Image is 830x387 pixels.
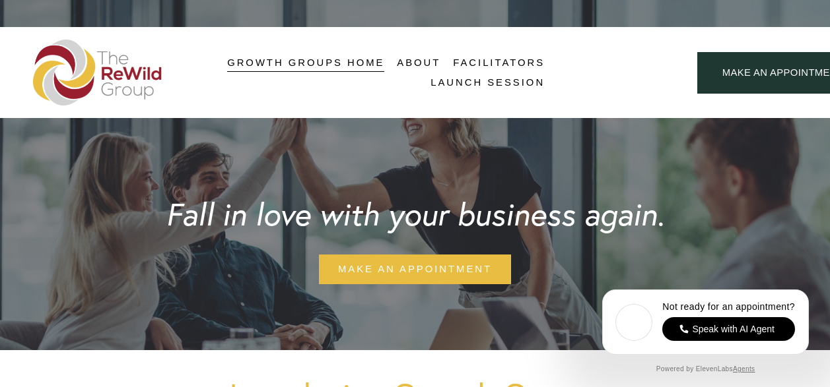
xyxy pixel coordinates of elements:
img: The ReWild Group [33,40,162,105]
a: About [397,53,440,73]
em: Fall in love with your business again. [166,194,664,233]
a: Facilitators [453,53,545,73]
a: Launch Session [431,73,545,92]
a: Growth Groups Home [227,53,384,73]
a: make an appointment [319,254,511,284]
